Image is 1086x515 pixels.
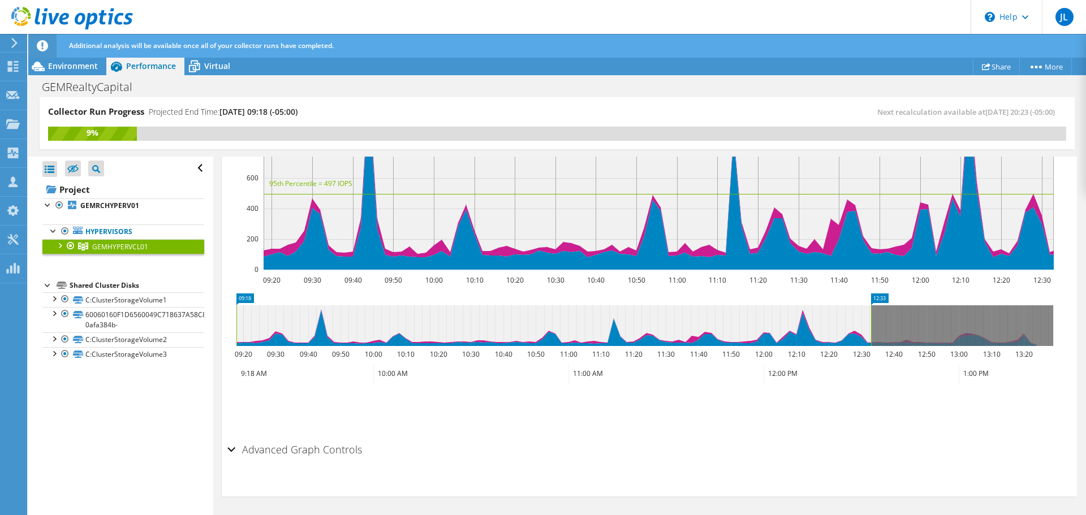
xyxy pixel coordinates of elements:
[263,275,281,285] text: 09:20
[42,198,204,213] a: GEMRCHYPERV01
[820,349,838,359] text: 12:20
[70,279,204,292] div: Shared Cluster Disks
[749,275,767,285] text: 11:20
[269,179,352,188] text: 95th Percentile = 497 IOPS
[227,438,362,461] h2: Advanced Graph Controls
[385,275,402,285] text: 09:50
[247,173,258,183] text: 600
[657,349,675,359] text: 11:30
[344,275,362,285] text: 09:40
[912,275,929,285] text: 12:00
[267,349,285,359] text: 09:30
[219,106,298,117] span: [DATE] 09:18 (-05:00)
[952,275,969,285] text: 12:10
[69,41,334,50] span: Additional analysis will be available once all of your collector runs have completed.
[985,107,1055,117] span: [DATE] 20:23 (-05:00)
[204,60,230,71] span: Virtual
[247,204,258,213] text: 400
[790,275,808,285] text: 11:30
[985,12,995,22] svg: \n
[304,275,321,285] text: 09:30
[983,349,1001,359] text: 13:10
[48,60,98,71] span: Environment
[425,275,443,285] text: 10:00
[495,349,512,359] text: 10:40
[149,106,298,118] h4: Projected End Time:
[722,349,740,359] text: 11:50
[690,349,708,359] text: 11:40
[42,347,204,362] a: C:ClusterStorageVolume3
[365,349,382,359] text: 10:00
[853,349,870,359] text: 12:30
[918,349,936,359] text: 12:50
[48,127,137,139] div: 9%
[466,275,484,285] text: 10:10
[755,349,773,359] text: 12:00
[560,349,578,359] text: 11:00
[80,201,139,210] b: GEMRCHYPERV01
[42,292,204,307] a: C:ClusterStorageVolume1
[1055,8,1074,26] span: JL
[950,349,968,359] text: 13:00
[885,349,903,359] text: 12:40
[462,349,480,359] text: 10:30
[397,349,415,359] text: 10:10
[300,349,317,359] text: 09:40
[37,81,150,93] h1: GEMRealtyCapital
[973,58,1020,75] a: Share
[126,60,176,71] span: Performance
[871,275,889,285] text: 11:50
[430,349,447,359] text: 10:20
[506,275,524,285] text: 10:20
[247,234,258,244] text: 200
[993,275,1010,285] text: 12:20
[1019,58,1072,75] a: More
[42,307,204,332] a: 60060160F1D6560049C718637A58C864-0afa384b-
[42,239,204,254] a: GEMHYPERVCL01
[547,275,564,285] text: 10:30
[332,349,350,359] text: 09:50
[628,275,645,285] text: 10:50
[830,275,848,285] text: 11:40
[92,242,148,252] span: GEMHYPERVCL01
[625,349,643,359] text: 11:20
[709,275,726,285] text: 11:10
[1015,349,1033,359] text: 13:20
[255,265,258,274] text: 0
[42,332,204,347] a: C:ClusterStorageVolume2
[1033,275,1051,285] text: 12:30
[235,349,252,359] text: 09:20
[42,224,204,239] a: Hypervisors
[669,275,686,285] text: 11:00
[877,107,1061,117] span: Next recalculation available at
[788,349,805,359] text: 12:10
[527,349,545,359] text: 10:50
[592,349,610,359] text: 11:10
[587,275,605,285] text: 10:40
[42,180,204,198] a: Project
